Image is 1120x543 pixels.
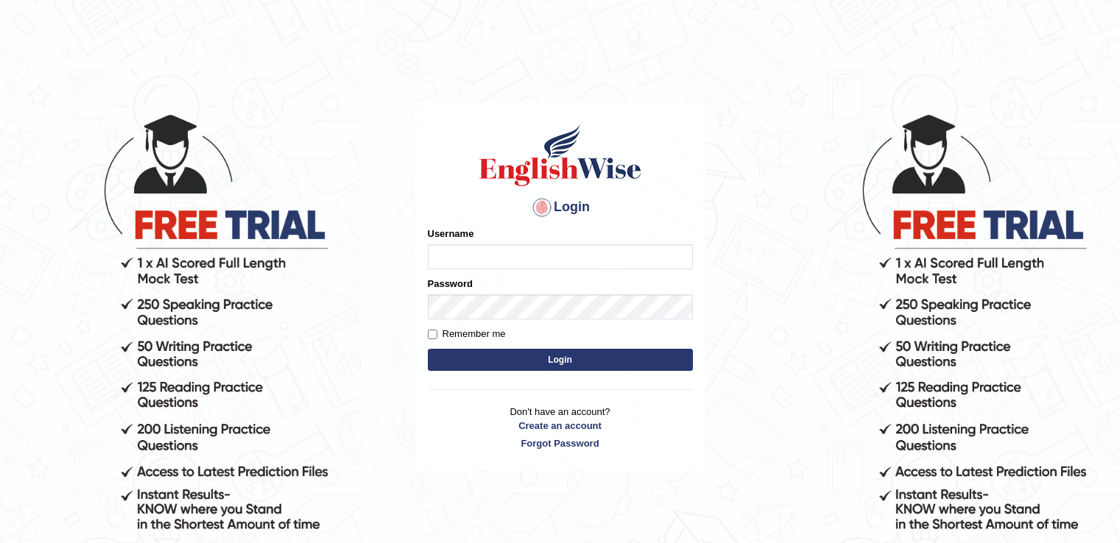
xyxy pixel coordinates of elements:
label: Password [428,277,473,291]
input: Remember me [428,330,437,339]
label: Username [428,227,474,241]
img: Logo of English Wise sign in for intelligent practice with AI [476,122,644,188]
p: Don't have an account? [428,405,693,450]
h4: Login [428,196,693,219]
button: Login [428,349,693,371]
a: Forgot Password [428,436,693,450]
label: Remember me [428,327,506,341]
a: Create an account [428,419,693,433]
